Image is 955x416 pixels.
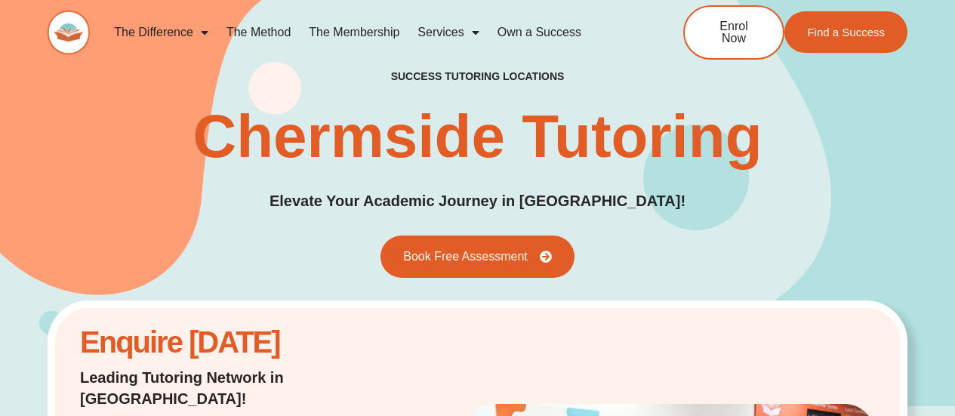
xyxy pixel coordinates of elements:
[105,15,633,50] nav: Menu
[193,106,762,167] h1: Chermside Tutoring
[105,15,217,50] a: The Difference
[807,26,885,38] span: Find a Success
[403,251,528,263] span: Book Free Assessment
[80,333,359,352] h2: Enquire [DATE]
[408,15,488,50] a: Services
[80,367,359,409] p: Leading Tutoring Network in [GEOGRAPHIC_DATA]!
[880,344,955,416] iframe: Chat Widget
[707,20,760,45] span: Enrol Now
[217,15,300,50] a: The Method
[380,236,575,278] a: Book Free Assessment
[784,11,907,53] a: Find a Success
[270,190,685,213] p: Elevate Your Academic Journey in [GEOGRAPHIC_DATA]!
[300,15,408,50] a: The Membership
[488,15,590,50] a: Own a Success
[683,5,784,60] a: Enrol Now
